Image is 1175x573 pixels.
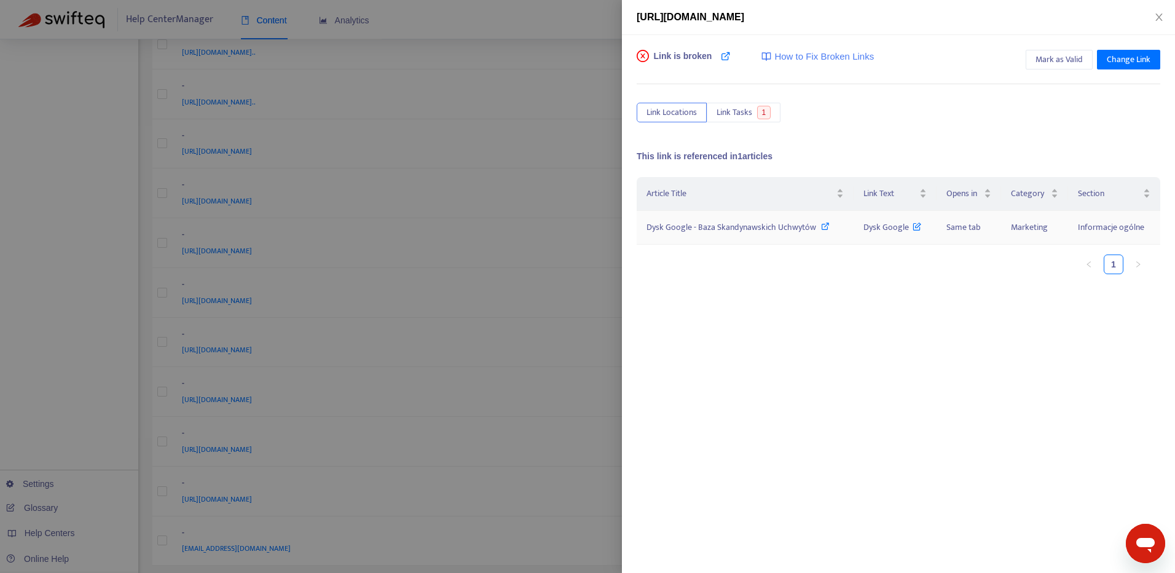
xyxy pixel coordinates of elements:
[1068,177,1160,211] th: Section
[1104,255,1123,274] li: 1
[646,187,834,200] span: Article Title
[1078,187,1141,200] span: Section
[1078,220,1144,234] span: Informacje ogólne
[1154,12,1164,22] span: close
[1085,261,1093,268] span: left
[761,52,771,61] img: image-link
[646,220,816,234] span: Dysk Google - Baza Skandynawskich Uchwytów
[946,220,981,234] span: Same tab
[863,220,922,234] span: Dysk Google
[1035,53,1083,66] span: Mark as Valid
[717,106,752,119] span: Link Tasks
[646,106,697,119] span: Link Locations
[637,177,854,211] th: Article Title
[637,103,707,122] button: Link Locations
[937,177,1001,211] th: Opens in
[1104,255,1123,274] a: 1
[1011,187,1048,200] span: Category
[854,177,937,211] th: Link Text
[774,50,874,64] span: How to Fix Broken Links
[761,50,874,64] a: How to Fix Broken Links
[654,50,712,74] span: Link is broken
[637,12,744,22] span: [URL][DOMAIN_NAME]
[1079,255,1099,274] li: Previous Page
[1128,255,1148,274] button: right
[863,187,918,200] span: Link Text
[1026,50,1093,69] button: Mark as Valid
[1128,255,1148,274] li: Next Page
[1107,53,1150,66] span: Change Link
[637,151,772,161] span: This link is referenced in 1 articles
[1001,177,1068,211] th: Category
[1079,255,1099,274] button: left
[707,103,780,122] button: Link Tasks1
[1126,524,1165,563] iframe: Przycisk uruchamiania okna komunikatora, konwersacja w toku
[1097,50,1160,69] button: Change Link
[946,187,981,200] span: Opens in
[1011,220,1048,234] span: Marketing
[757,106,771,119] span: 1
[637,50,649,62] span: close-circle
[1150,12,1168,23] button: Close
[1134,261,1142,268] span: right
